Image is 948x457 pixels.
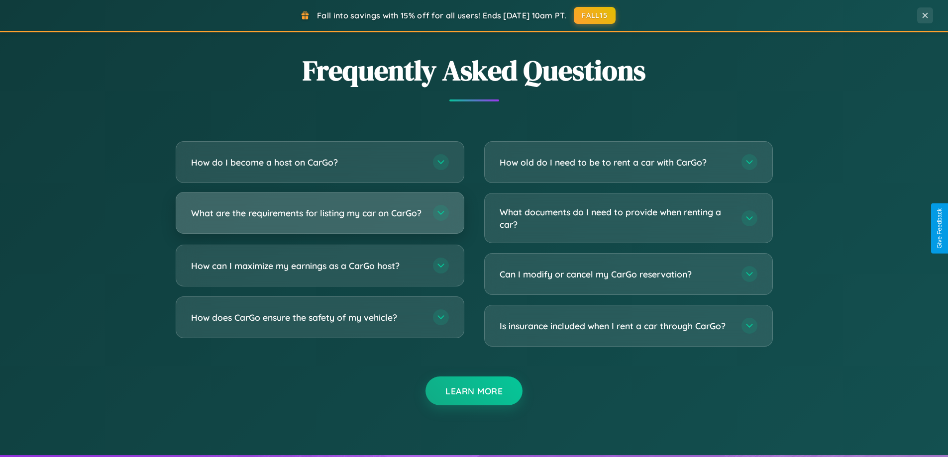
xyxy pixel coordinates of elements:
[425,376,523,405] button: Learn More
[500,320,732,332] h3: Is insurance included when I rent a car through CarGo?
[191,311,423,324] h3: How does CarGo ensure the safety of my vehicle?
[500,268,732,280] h3: Can I modify or cancel my CarGo reservation?
[176,51,773,90] h2: Frequently Asked Questions
[191,207,423,219] h3: What are the requirements for listing my car on CarGo?
[317,10,566,20] span: Fall into savings with 15% off for all users! Ends [DATE] 10am PT.
[500,206,732,230] h3: What documents do I need to provide when renting a car?
[574,7,616,24] button: FALL15
[500,156,732,169] h3: How old do I need to be to rent a car with CarGo?
[191,156,423,169] h3: How do I become a host on CarGo?
[191,260,423,272] h3: How can I maximize my earnings as a CarGo host?
[936,208,943,249] div: Give Feedback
